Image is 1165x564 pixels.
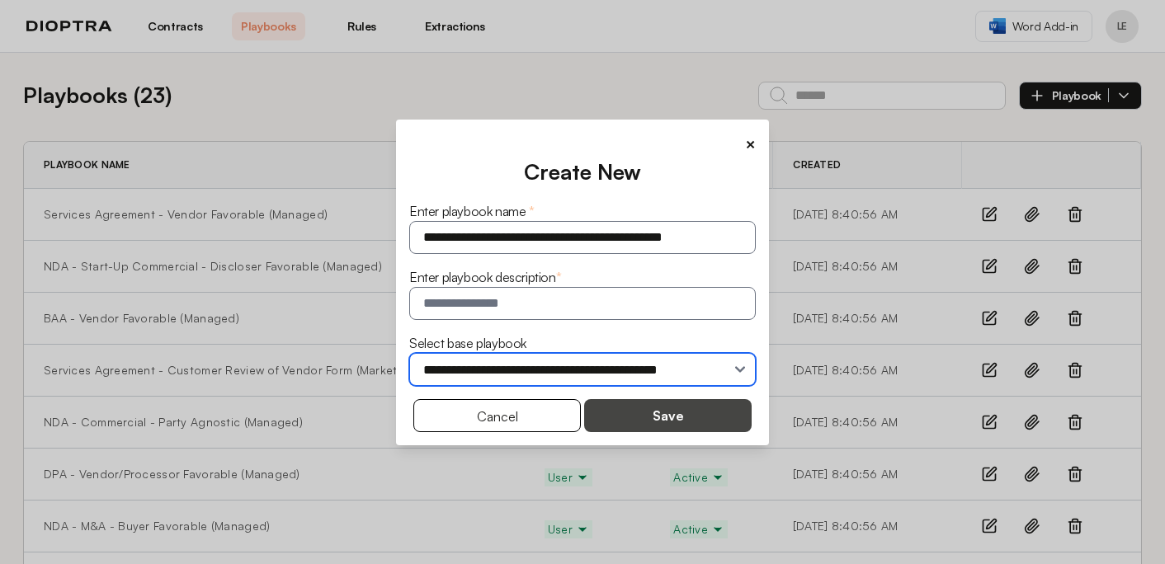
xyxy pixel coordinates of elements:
[409,201,756,221] div: Enter playbook name
[409,156,756,188] div: Create New
[409,333,756,353] div: Select base playbook
[584,399,752,432] button: Save
[409,267,756,287] div: Enter playbook description
[745,133,756,156] button: ×
[413,399,581,432] button: Cancel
